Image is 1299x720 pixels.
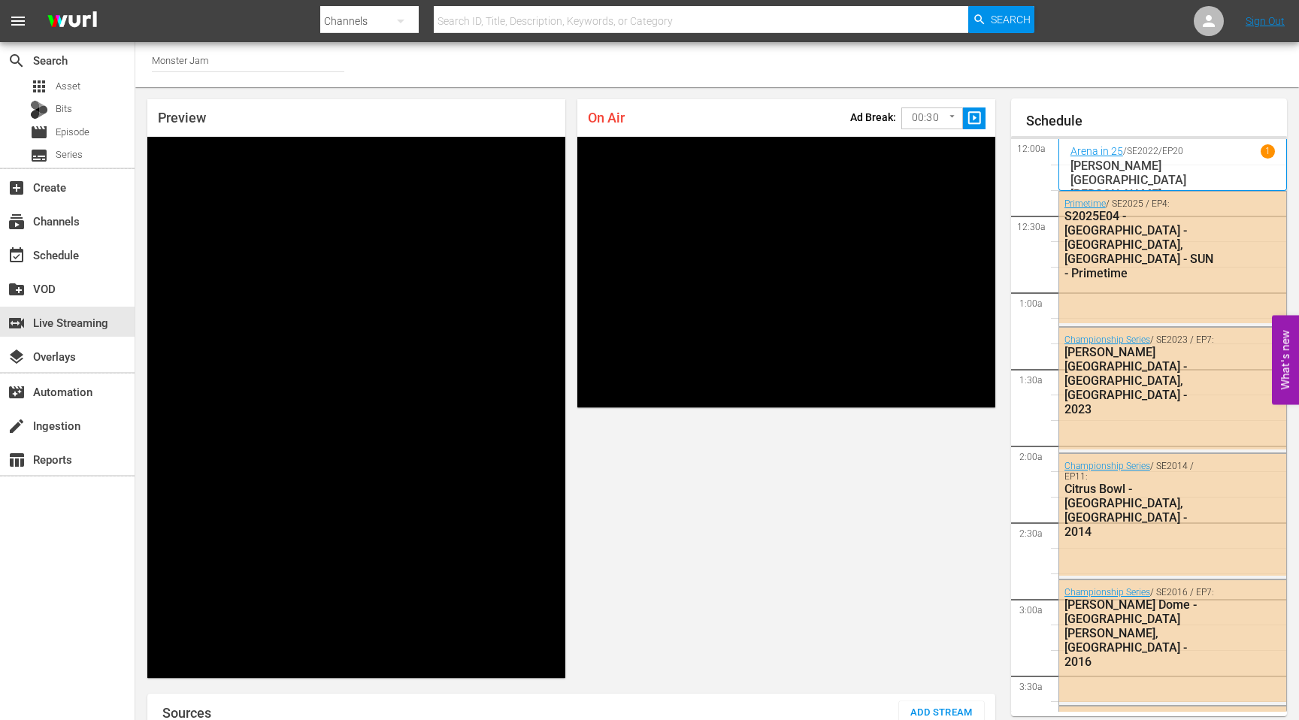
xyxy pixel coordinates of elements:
img: ans4CAIJ8jUAAAAAAAAAAAAAAAAAAAAAAAAgQb4GAAAAAAAAAAAAAAAAAAAAAAAAJMjXAAAAAAAAAAAAAAAAAAAAAAAAgAT5G... [36,4,108,39]
div: Video Player [147,137,565,678]
span: menu [9,12,27,30]
a: Championship Series [1064,587,1150,597]
div: [PERSON_NAME] Dome - [GEOGRAPHIC_DATA][PERSON_NAME], [GEOGRAPHIC_DATA] - 2016 [1064,597,1215,669]
a: Championship Series [1064,461,1150,471]
a: Championship Series [1064,334,1150,345]
div: Bits [30,101,48,119]
span: Channels [8,213,26,231]
span: Series [56,147,83,162]
span: Episode [56,125,89,140]
span: Asset [56,79,80,94]
div: [PERSON_NAME][GEOGRAPHIC_DATA] - [GEOGRAPHIC_DATA], [GEOGRAPHIC_DATA] - 2023 [1064,345,1215,416]
p: [PERSON_NAME][GEOGRAPHIC_DATA][PERSON_NAME] - [GEOGRAPHIC_DATA], [GEOGRAPHIC_DATA] - 2022 [1070,159,1275,230]
h1: Schedule [1026,113,1287,129]
span: Reports [8,451,26,469]
span: Live Streaming [8,314,26,332]
span: Episode [30,123,48,141]
div: 00:30 [901,104,963,132]
a: Primetime [1064,198,1106,209]
span: Series [30,147,48,165]
span: VOD [8,280,26,298]
button: Search [968,6,1034,33]
span: Automation [8,383,26,401]
span: Schedule [8,247,26,265]
span: On Air [588,110,625,126]
div: Video Player [577,137,995,407]
span: Bits [56,101,72,116]
p: EP20 [1162,146,1183,156]
a: Sign Out [1246,15,1285,27]
div: Citrus Bowl - [GEOGRAPHIC_DATA], [GEOGRAPHIC_DATA] - 2014 [1064,482,1215,539]
p: 1 [1265,146,1270,156]
p: SE2022 / [1127,146,1162,156]
div: S2025E04 - [GEOGRAPHIC_DATA] - [GEOGRAPHIC_DATA], [GEOGRAPHIC_DATA] - SUN - Primetime [1064,209,1215,280]
span: Create [8,179,26,197]
div: / SE2014 / EP11: [1064,461,1215,539]
span: Search [8,52,26,70]
p: / [1123,146,1127,156]
div: / SE2023 / EP7: [1064,334,1215,416]
span: Preview [158,110,206,126]
div: / SE2025 / EP4: [1064,198,1215,280]
div: / SE2016 / EP7: [1064,587,1215,669]
p: Ad Break: [850,111,896,123]
span: Asset [30,77,48,95]
span: Ingestion [8,417,26,435]
a: Arena in 25 [1070,145,1123,157]
span: slideshow_sharp [966,110,983,127]
span: Overlays [8,348,26,366]
button: Open Feedback Widget [1272,316,1299,405]
span: Search [991,6,1031,33]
